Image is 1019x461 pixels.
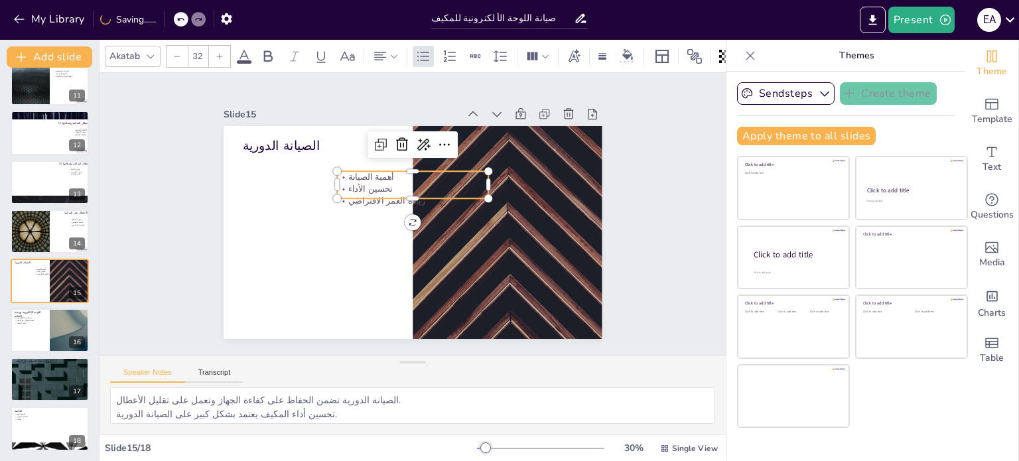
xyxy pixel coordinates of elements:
div: Add text boxes [965,135,1018,183]
div: 14 [11,210,89,253]
div: Click to add title [754,249,839,260]
div: 16 [11,308,89,352]
p: فحص مستوى الغاز [15,368,85,371]
p: طريقة التوصيل [54,72,85,75]
div: Click to add text [745,310,775,314]
div: 14 [69,237,85,249]
div: Akatab [107,47,143,65]
div: Get real-time input from your audience [965,183,1018,231]
p: تحسين الأداء [34,271,65,273]
div: Add charts and graphs [965,279,1018,326]
div: Click to add text [866,200,955,203]
div: 15 [11,259,89,302]
p: الوحدات المختلفة [54,70,85,72]
p: كيفية التعامل مع اللوحة [15,319,46,322]
button: Export to PowerPoint [860,7,886,33]
div: Column Count [523,46,553,67]
p: الصيانة الدورية [15,415,85,418]
p: تحسين الأداء [346,161,494,219]
button: Create theme [840,82,937,105]
button: My Library [10,9,90,30]
div: Change the overall theme [965,40,1018,88]
div: 12 [11,111,89,155]
div: Slide 15 [261,54,489,139]
div: Layout [651,46,673,67]
p: زيادة العمر الافتراضي [34,273,65,276]
div: 18 [69,435,85,447]
div: Border settings [595,46,610,67]
button: Speaker Notes [110,368,185,383]
div: Click to add body [754,271,837,274]
p: أهمية الصيانة [15,322,46,324]
p: خطوات الإصلاح [73,134,143,137]
p: الأعطال الشائعة وإصلاحها (2) [59,162,129,166]
button: E A [977,7,1001,33]
div: 17 [69,385,85,397]
button: Sendsteps [737,82,835,105]
div: 15 [69,287,85,299]
span: Media [979,255,1005,270]
div: Click to add text [745,172,840,175]
p: الختام [15,417,85,420]
div: Click to add text [778,310,807,314]
div: 13 [69,188,85,200]
div: 17 [11,358,89,401]
p: الخاتمة [15,409,85,413]
div: 18 [11,407,89,450]
div: Add images, graphics, shapes or video [965,231,1018,279]
span: Questions [971,208,1014,222]
input: Insert title [431,9,574,28]
div: 16 [69,336,85,348]
span: Single View [672,443,718,454]
p: دور اللوحة الإلكترونية [15,316,46,319]
span: Text [983,160,1001,174]
p: أسباب الأعطال [73,131,143,134]
p: الصيانة الدورية [269,88,419,151]
p: الصيانة الدورية [15,261,46,265]
p: Themes [761,40,952,72]
span: Charts [978,306,1006,320]
div: Background color [618,49,638,63]
div: Add ready made slides [965,88,1018,135]
div: Click to add text [863,310,905,314]
div: 11 [11,62,89,105]
p: نصائح للحفاظ على المكيف [15,363,85,366]
span: Table [980,351,1004,365]
p: أهمية الفهم [15,413,85,415]
div: Click to add title [745,300,840,306]
span: Position [687,48,703,64]
span: Template [972,112,1012,127]
div: Saving...... [100,13,156,26]
button: Apply theme to all slides [737,127,876,145]
span: Theme [977,64,1007,79]
p: اللوحة الإلكترونية ووحدة التحكم [15,310,46,318]
div: Click to add text [810,310,840,314]
button: Add slide [7,46,92,68]
div: E A [977,8,1001,32]
div: Slide 15 / 18 [105,442,477,454]
div: Click to add title [745,162,840,167]
div: Text effects [564,46,584,67]
p: توصيات هامة للحفاظ على المكيف [15,360,85,363]
textarea: الصيانة الدورية تضمن الحفاظ على كفاءة الجهاز وتعمل على تقليل الأعطال. تحسين أداء المكيف يعتمد بشك... [110,387,715,424]
div: 11 [69,90,85,101]
button: Present [888,7,955,33]
p: أهمية الصيانة [34,268,65,271]
p: رموز الأعطال على الشاشة [64,211,96,215]
p: أهمية الفلتر [15,365,85,368]
p: أهمية الصيانة [350,150,498,208]
div: 30 % [618,442,649,454]
p: أهمية الوحدة الخارجية [54,75,85,78]
div: Click to add title [867,186,955,194]
div: Click to add title [863,300,958,306]
button: Transcript [185,368,244,383]
div: Add a table [965,326,1018,374]
div: Click to add text [915,310,957,314]
div: 12 [69,139,85,151]
div: 13 [11,161,89,204]
div: Click to add title [863,231,958,237]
